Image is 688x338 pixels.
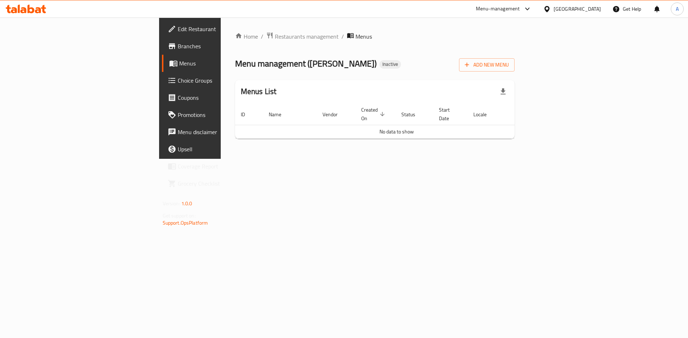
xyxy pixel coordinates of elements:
[355,32,372,41] span: Menus
[162,89,274,106] a: Coupons
[178,25,268,33] span: Edit Restaurant
[162,175,274,192] a: Grocery Checklist
[162,158,274,175] a: Coverage Report
[439,106,459,123] span: Start Date
[554,5,601,13] div: [GEOGRAPHIC_DATA]
[235,32,515,41] nav: breadcrumb
[379,61,401,67] span: Inactive
[341,32,344,41] li: /
[162,141,274,158] a: Upsell
[179,59,268,68] span: Menus
[162,72,274,89] a: Choice Groups
[178,179,268,188] span: Grocery Checklist
[241,86,277,97] h2: Menus List
[465,60,509,69] span: Add New Menu
[178,42,268,50] span: Branches
[162,55,274,72] a: Menus
[178,145,268,153] span: Upsell
[505,103,558,125] th: Actions
[178,111,268,119] span: Promotions
[163,199,180,208] span: Version:
[676,5,679,13] span: A
[163,211,196,220] span: Get support on:
[401,110,425,119] span: Status
[379,60,401,69] div: Inactive
[459,58,515,72] button: Add New Menu
[178,76,268,85] span: Choice Groups
[235,55,377,72] span: Menu management ( [PERSON_NAME] )
[162,38,274,55] a: Branches
[235,103,558,139] table: enhanced table
[275,32,339,41] span: Restaurants management
[162,106,274,123] a: Promotions
[163,218,208,227] a: Support.OpsPlatform
[379,127,414,136] span: No data to show
[162,123,274,141] a: Menu disclaimer
[178,128,268,136] span: Menu disclaimer
[269,110,291,119] span: Name
[162,20,274,38] a: Edit Restaurant
[361,106,387,123] span: Created On
[266,32,339,41] a: Restaurants management
[181,199,192,208] span: 1.0.0
[473,110,496,119] span: Locale
[241,110,254,119] span: ID
[178,162,268,171] span: Coverage Report
[178,93,268,102] span: Coupons
[322,110,347,119] span: Vendor
[476,5,520,13] div: Menu-management
[494,83,512,100] div: Export file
